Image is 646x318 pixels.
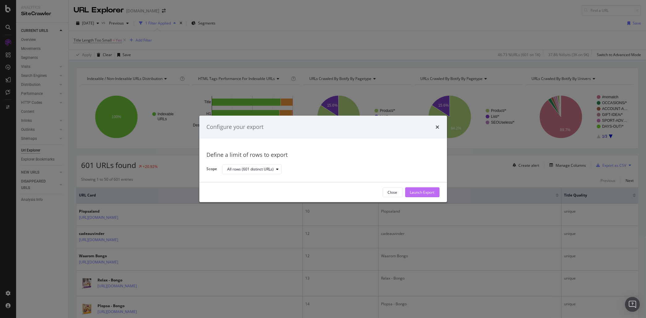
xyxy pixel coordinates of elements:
[199,116,447,202] div: modal
[436,123,440,131] div: times
[625,297,640,312] div: Open Intercom Messenger
[405,188,440,197] button: Launch Export
[228,167,274,171] div: All rows (601 distinct URLs)
[207,166,217,173] label: Scope
[207,123,264,131] div: Configure your export
[207,151,440,159] div: Define a limit of rows to export
[222,164,282,174] button: All rows (601 distinct URLs)
[383,188,403,197] button: Close
[410,190,435,195] div: Launch Export
[388,190,397,195] div: Close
